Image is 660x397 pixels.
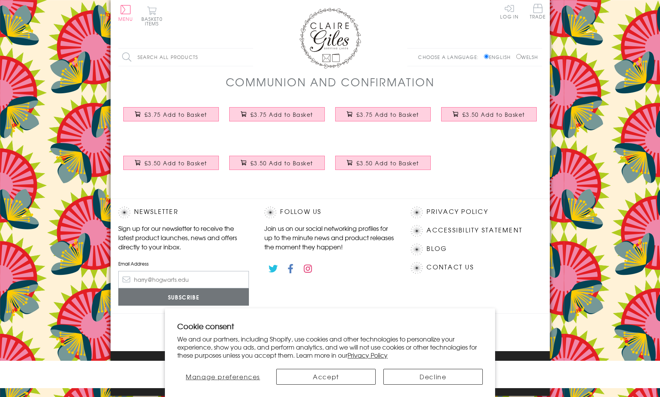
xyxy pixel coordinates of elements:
[118,5,133,21] button: Menu
[516,54,521,59] input: Welsh
[229,107,325,121] button: £3.75 Add to Basket
[118,260,249,267] label: Email Address
[245,49,253,66] input: Search
[441,107,537,121] button: £3.50 Add to Basket
[177,369,269,385] button: Manage preferences
[123,107,219,121] button: £3.75 Add to Basket
[462,111,525,118] span: £3.50 Add to Basket
[427,244,447,254] a: Blog
[144,111,207,118] span: £3.75 Add to Basket
[177,321,483,331] h2: Cookie consent
[224,101,330,135] a: First Holy Communion Card, Pink Flowers, Embellished with pompoms £3.75 Add to Basket
[118,101,224,135] a: First Holy Communion Card, Blue Flowers, Embellished with pompoms £3.75 Add to Basket
[141,6,163,26] button: Basket0 items
[383,369,483,385] button: Decline
[436,101,542,135] a: Confirmation Congratulations Card, Blue Dove, Embellished with a padded star £3.50 Add to Basket
[330,101,436,135] a: Religious Occassions Card, Beads, First Holy Communion, Embellished with pompoms £3.75 Add to Basket
[250,159,313,167] span: £3.50 Add to Basket
[123,156,219,170] button: £3.50 Add to Basket
[224,150,330,183] a: First Holy Communion Card, Blue Cross, Embellished with a shiny padded star £3.50 Add to Basket
[118,224,249,251] p: Sign up for our newsletter to receive the latest product launches, news and offers directly to yo...
[118,150,224,183] a: Confirmation Congratulations Card, Pink Dove, Embellished with a padded star £3.50 Add to Basket
[530,4,546,20] a: Trade
[330,150,436,183] a: First Holy Communion Card, Pink Cross, embellished with a fabric butterfly £3.50 Add to Basket
[144,159,207,167] span: £3.50 Add to Basket
[335,156,431,170] button: £3.50 Add to Basket
[348,350,388,360] a: Privacy Policy
[118,49,253,66] input: Search all products
[226,74,435,90] h1: Communion and Confirmation
[356,111,419,118] span: £3.75 Add to Basket
[484,54,514,61] label: English
[250,111,313,118] span: £3.75 Add to Basket
[229,156,325,170] button: £3.50 Add to Basket
[264,207,395,218] h2: Follow Us
[335,107,431,121] button: £3.75 Add to Basket
[118,207,249,218] h2: Newsletter
[118,271,249,288] input: harry@hogwarts.edu
[118,288,249,306] input: Subscribe
[427,262,474,273] a: Contact Us
[276,369,376,385] button: Accept
[516,54,538,61] label: Welsh
[118,15,133,22] span: Menu
[299,8,361,69] img: Claire Giles Greetings Cards
[427,207,488,217] a: Privacy Policy
[186,372,260,381] span: Manage preferences
[418,54,482,61] p: Choose a language:
[427,225,522,236] a: Accessibility Statement
[264,224,395,251] p: Join us on our social networking profiles for up to the minute news and product releases the mome...
[530,4,546,19] span: Trade
[484,54,489,59] input: English
[500,4,519,19] a: Log In
[145,15,163,27] span: 0 items
[177,335,483,359] p: We and our partners, including Shopify, use cookies and other technologies to personalize your ex...
[356,159,419,167] span: £3.50 Add to Basket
